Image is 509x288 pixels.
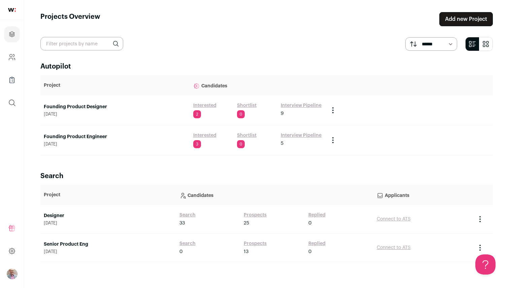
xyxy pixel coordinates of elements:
[44,112,186,117] span: [DATE]
[44,133,186,140] a: Founding Product Engineer
[44,241,173,248] a: Senior Product Eng
[281,110,284,117] span: 9
[44,220,173,226] span: [DATE]
[4,26,20,42] a: Projects
[237,102,257,109] a: Shortlist
[44,192,173,198] p: Project
[4,49,20,65] a: Company and ATS Settings
[44,141,186,147] span: [DATE]
[329,136,337,144] button: Project Actions
[179,240,196,247] a: Search
[7,269,18,279] img: 190284-medium_jpg
[329,106,337,114] button: Project Actions
[476,215,484,223] button: Project Actions
[308,212,326,218] a: Replied
[281,140,283,147] span: 5
[40,171,493,181] h2: Search
[8,8,16,12] img: wellfound-shorthand-0d5821cbd27db2630d0214b213865d53afaa358527fdda9d0ea32b1df1b89c2c.svg
[179,220,185,227] span: 33
[244,248,248,255] span: 13
[40,37,123,50] input: Filter projects by name
[40,62,493,71] h2: Autopilot
[244,212,267,218] a: Prospects
[244,220,249,227] span: 25
[377,217,411,221] a: Connect to ATS
[40,12,100,26] h1: Projects Overview
[193,102,216,109] a: Interested
[308,220,312,227] span: 0
[377,245,411,250] a: Connect to ATS
[244,240,267,247] a: Prospects
[439,12,493,26] a: Add new Project
[237,110,245,118] span: 0
[44,212,173,219] a: Designer
[377,188,469,202] p: Applicants
[44,104,186,110] a: Founding Product Designer
[281,132,321,139] a: Interview Pipeline
[193,132,216,139] a: Interested
[237,132,257,139] a: Shortlist
[179,212,196,218] a: Search
[193,79,322,92] p: Candidates
[475,254,496,275] iframe: Help Scout Beacon - Open
[44,249,173,254] span: [DATE]
[308,240,326,247] a: Replied
[179,248,183,255] span: 0
[237,140,245,148] span: 0
[193,110,201,118] span: 2
[281,102,321,109] a: Interview Pipeline
[179,188,370,202] p: Candidates
[308,248,312,255] span: 0
[193,140,201,148] span: 3
[7,269,18,279] button: Open dropdown
[44,82,186,89] p: Project
[476,244,484,252] button: Project Actions
[4,72,20,88] a: Company Lists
